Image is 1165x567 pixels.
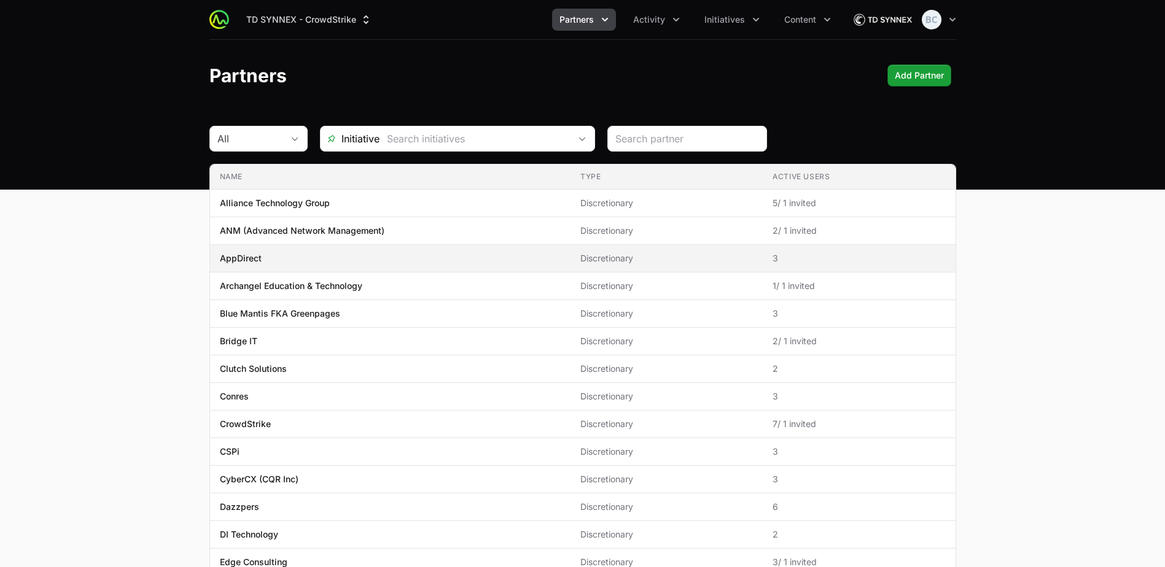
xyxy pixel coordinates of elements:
[220,307,340,320] p: Blue Mantis FKA Greenpages
[615,131,759,146] input: Search partner
[580,252,753,264] span: Discretionary
[571,164,763,190] th: Type
[220,528,278,541] p: DI Technology
[217,131,282,146] div: All
[229,9,838,31] div: Main navigation
[697,9,767,31] button: Initiatives
[209,64,287,87] h1: Partners
[773,501,945,513] span: 6
[210,126,307,151] button: All
[784,13,816,26] span: Content
[773,390,945,403] span: 3
[580,445,753,458] span: Discretionary
[220,280,362,292] p: Archangel Education & Technology
[552,9,616,31] button: Partners
[239,9,380,31] div: Supplier switch menu
[626,9,687,31] button: Activity
[210,164,571,190] th: Name
[580,225,753,237] span: Discretionary
[580,335,753,347] span: Discretionary
[220,363,287,375] p: Clutch Solutions
[209,10,229,29] img: ActivitySource
[626,9,687,31] div: Activity menu
[321,131,380,146] span: Initiative
[220,252,262,264] p: AppDirect
[773,225,945,237] span: 2 / 1 invited
[773,252,945,264] span: 3
[580,307,753,320] span: Discretionary
[552,9,616,31] div: Partners menu
[580,418,753,430] span: Discretionary
[580,280,753,292] span: Discretionary
[220,418,271,430] p: CrowdStrike
[895,68,944,83] span: Add Partner
[580,528,753,541] span: Discretionary
[220,445,240,458] p: CSPi
[887,64,951,87] button: Add Partner
[697,9,767,31] div: Initiatives menu
[380,126,570,151] input: Search initiatives
[220,225,384,237] p: ANM (Advanced Network Management)
[559,13,594,26] span: Partners
[763,164,955,190] th: Active Users
[220,501,259,513] p: Dazzpers
[220,390,249,403] p: Conres
[580,363,753,375] span: Discretionary
[570,126,594,151] div: Open
[773,335,945,347] span: 2 / 1 invited
[220,335,257,347] p: Bridge IT
[580,473,753,485] span: Discretionary
[773,445,945,458] span: 3
[580,197,753,209] span: Discretionary
[220,197,330,209] p: Alliance Technology Group
[777,9,838,31] div: Content menu
[580,501,753,513] span: Discretionary
[773,418,945,430] span: 7 / 1 invited
[777,9,838,31] button: Content
[220,473,298,485] p: CyberCX (CQR Inc)
[773,363,945,375] span: 2
[853,7,912,32] img: TD SYNNEX
[773,197,945,209] span: 5 / 1 invited
[773,280,945,292] span: 1 / 1 invited
[773,473,945,485] span: 3
[239,9,380,31] button: TD SYNNEX - CrowdStrike
[773,528,945,541] span: 2
[704,13,745,26] span: Initiatives
[773,307,945,320] span: 3
[633,13,665,26] span: Activity
[887,64,951,87] div: Primary actions
[922,10,941,29] img: Bethany Crossley
[580,390,753,403] span: Discretionary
